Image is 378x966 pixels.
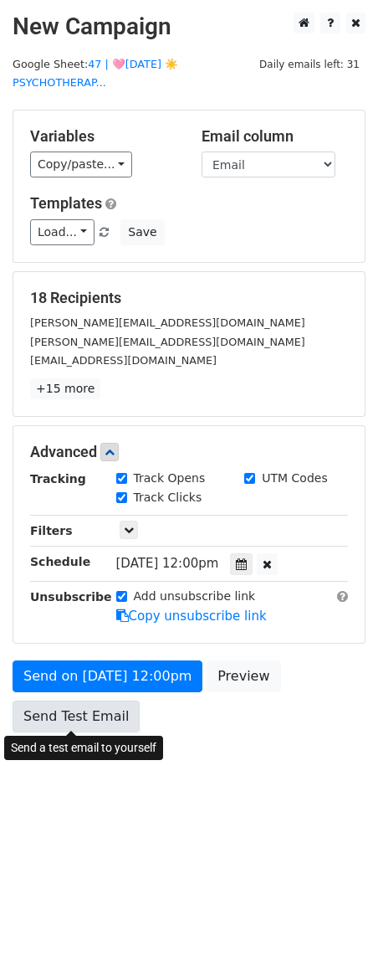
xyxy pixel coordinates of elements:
[294,886,378,966] iframe: Chat Widget
[30,354,217,367] small: [EMAIL_ADDRESS][DOMAIN_NAME]
[207,660,280,692] a: Preview
[30,127,176,146] h5: Variables
[134,489,202,506] label: Track Clicks
[13,13,365,41] h2: New Campaign
[30,336,305,348] small: [PERSON_NAME][EMAIL_ADDRESS][DOMAIN_NAME]
[4,736,163,760] div: Send a test email to yourself
[30,378,100,399] a: +15 more
[30,194,102,212] a: Templates
[30,289,348,307] h5: 18 Recipients
[116,556,219,571] span: [DATE] 12:00pm
[262,470,327,487] label: UTM Codes
[13,701,140,732] a: Send Test Email
[30,555,90,568] strong: Schedule
[202,127,348,146] h5: Email column
[30,152,132,177] a: Copy/paste...
[30,590,112,604] strong: Unsubscribe
[253,55,365,74] span: Daily emails left: 31
[134,588,256,605] label: Add unsubscribe link
[30,219,94,245] a: Load...
[253,58,365,70] a: Daily emails left: 31
[30,443,348,461] h5: Advanced
[30,524,73,537] strong: Filters
[13,58,178,90] small: Google Sheet:
[120,219,164,245] button: Save
[116,609,267,624] a: Copy unsubscribe link
[13,660,202,692] a: Send on [DATE] 12:00pm
[30,316,305,329] small: [PERSON_NAME][EMAIL_ADDRESS][DOMAIN_NAME]
[30,472,86,486] strong: Tracking
[134,470,206,487] label: Track Opens
[13,58,178,90] a: 47 | 🩷[DATE] ☀️PSYCHOTHERAP...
